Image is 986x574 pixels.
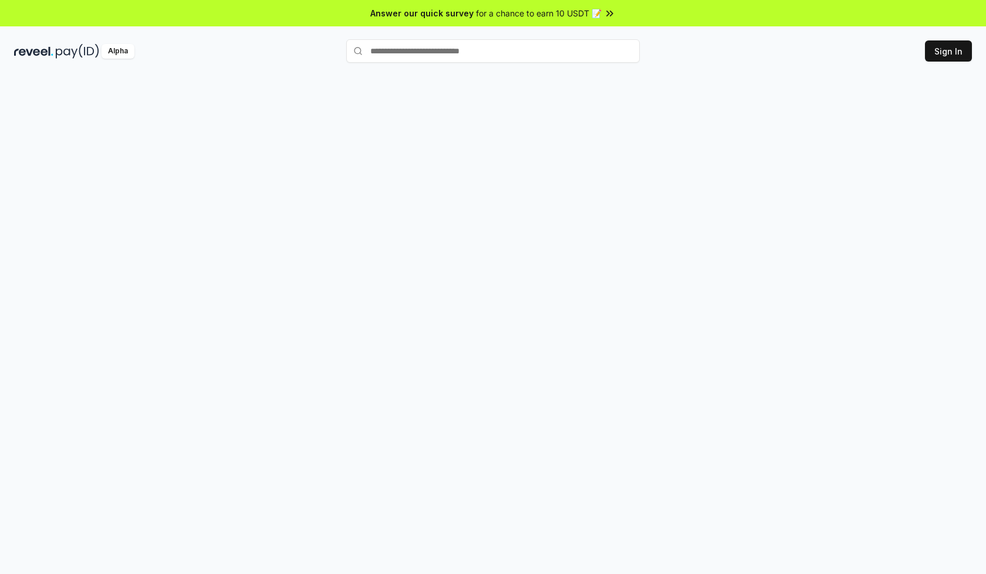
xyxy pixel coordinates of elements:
[925,40,972,62] button: Sign In
[370,7,474,19] span: Answer our quick survey
[476,7,602,19] span: for a chance to earn 10 USDT 📝
[56,44,99,59] img: pay_id
[102,44,134,59] div: Alpha
[14,44,53,59] img: reveel_dark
